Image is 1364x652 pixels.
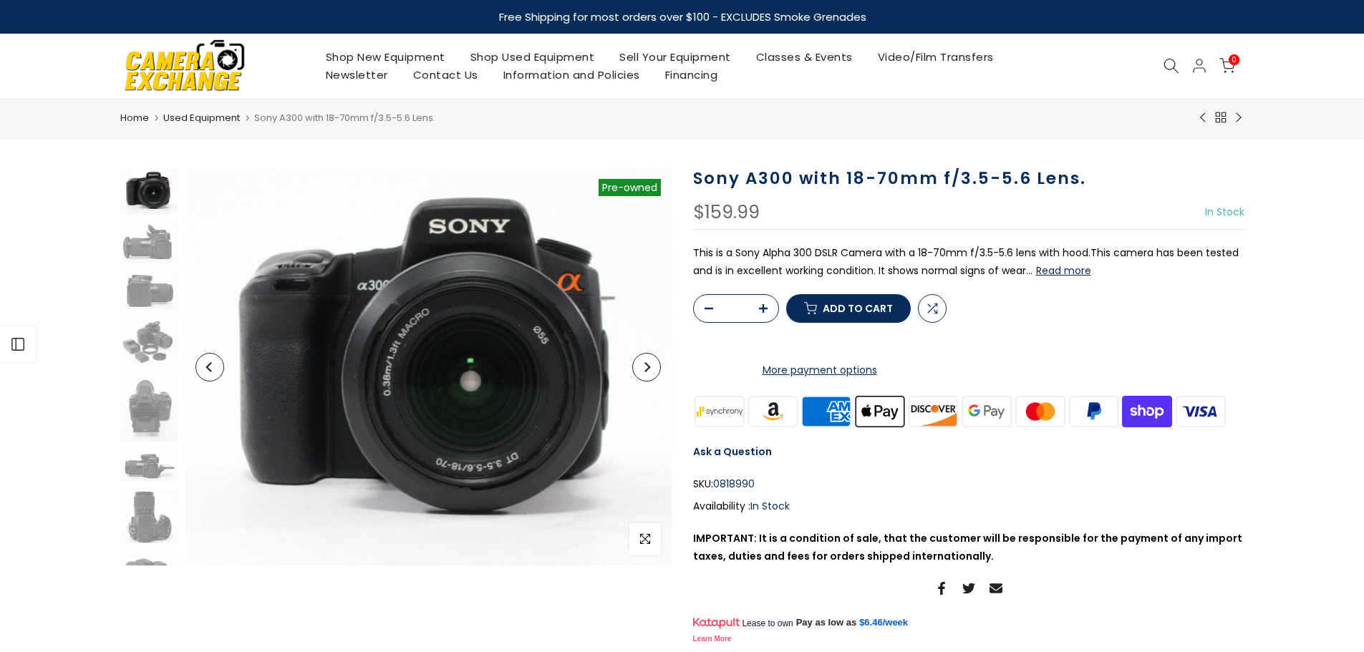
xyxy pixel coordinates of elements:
button: Next [632,353,661,381]
a: Home [120,111,149,125]
a: Share on Twitter [962,580,975,597]
span: In Stock [1205,205,1244,219]
h1: Sony A300 with 18-70mm f/3.5-5.6 Lens. [693,168,1244,189]
img: synchrony [693,394,747,429]
a: Learn More [693,635,732,643]
a: Used Equipment [163,111,240,125]
a: Shop Used Equipment [458,48,607,66]
img: paypal [1067,394,1121,429]
div: SKU: [693,475,1244,493]
a: Contact Us [400,66,490,84]
img: Sony A300 with 18-70mm f/3.5-5.6 Lens. Digital Cameras - Digital SLR Cameras Sony 0818990 [120,449,178,481]
a: Share on Email [990,580,1002,597]
img: google pay [960,394,1014,429]
a: Video/Film Transfers [865,48,1006,66]
a: Financing [652,66,730,84]
img: visa [1174,394,1227,429]
button: Previous [195,353,224,381]
a: $6.46/week [859,616,908,629]
img: discover [906,394,960,429]
img: apple pay [853,394,906,429]
img: Sony A300 with 18-70mm f/3.5-5.6 Lens. Digital Cameras - Digital SLR Cameras Sony 0818990 [120,488,178,544]
span: Pay as low as [796,616,857,629]
a: Share on Facebook [935,580,948,597]
button: Read more [1036,264,1091,277]
a: Sell Your Equipment [607,48,744,66]
p: This is a Sony Alpha 300 DSLR Camera with a 18-70mm f/3.5-5.6 lens with hood.This camera has been... [693,244,1244,280]
span: Add to cart [823,303,893,313]
div: Availability : [693,497,1244,515]
span: 0818990 [713,475,755,493]
a: More payment options [693,361,947,379]
img: Sony A300 with 18-70mm f/3.5-5.6 Lens. Digital Cameras - Digital SLR Cameras Sony 0818990 [120,550,178,603]
img: Sony A300 with 18-70mm f/3.5-5.6 Lens. Digital Cameras - Digital SLR Cameras Sony 0818990 [185,168,672,565]
button: Add to cart [786,294,911,323]
a: Ask a Question [693,444,772,459]
strong: Free Shipping for most orders over $100 - EXCLUDES Smoke Grenades [498,9,866,24]
a: 0 [1219,58,1235,74]
img: shopify pay [1121,394,1174,429]
img: master [1013,394,1067,429]
img: amazon payments [746,394,800,429]
img: Sony A300 with 18-70mm f/3.5-5.6 Lens. Digital Cameras - Digital SLR Cameras Sony 0818990 [120,373,178,442]
a: Shop New Equipment [313,48,458,66]
span: 0 [1229,54,1239,65]
a: Information and Policies [490,66,652,84]
strong: IMPORTANT: It is a condition of sale, that the customer will be responsible for the payment of an... [693,531,1242,563]
img: american express [800,394,853,429]
img: Sony A300 with 18-70mm f/3.5-5.6 Lens. Digital Cameras - Digital SLR Cameras Sony 0818990 [120,318,178,365]
img: Sony A300 with 18-70mm f/3.5-5.6 Lens. Digital Cameras - Digital SLR Cameras Sony 0818990 [120,222,178,264]
span: In Stock [750,499,790,513]
a: Classes & Events [743,48,865,66]
a: Newsletter [313,66,400,84]
div: $159.99 [693,203,760,222]
img: Sony A300 with 18-70mm f/3.5-5.6 Lens. Digital Cameras - Digital SLR Cameras Sony 0818990 [120,271,178,311]
span: Lease to own [742,618,793,629]
img: Sony A300 with 18-70mm f/3.5-5.6 Lens. Digital Cameras - Digital SLR Cameras Sony 0818990 [120,168,178,215]
span: Sony A300 with 18-70mm f/3.5-5.6 Lens. [254,111,435,125]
